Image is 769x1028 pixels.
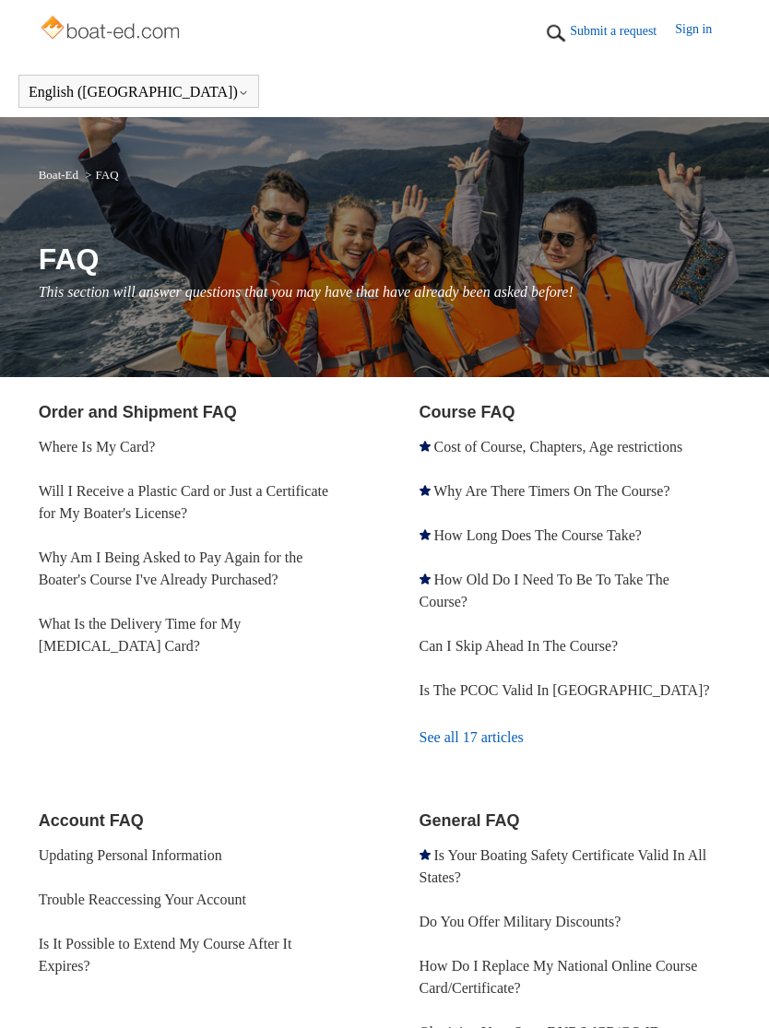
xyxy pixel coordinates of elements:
img: Boat-Ed Help Center home page [39,11,185,48]
a: Is It Possible to Extend My Course After It Expires? [39,936,292,974]
a: Is The PCOC Valid In [GEOGRAPHIC_DATA]? [420,682,710,698]
a: Why Am I Being Asked to Pay Again for the Boater's Course I've Already Purchased? [39,549,303,587]
a: Account FAQ [39,811,144,830]
a: General FAQ [420,811,520,830]
a: Do You Offer Military Discounts? [420,914,621,929]
a: How Long Does The Course Take? [434,527,642,543]
img: 01HZPCYTXV3JW8MJV9VD7EMK0H [542,19,570,47]
a: See all 17 articles [420,713,731,762]
svg: Promoted article [420,441,431,452]
p: This section will answer questions that you may have that have already been asked before! [39,281,731,303]
a: Why Are There Timers On The Course? [433,483,669,499]
div: Live chat [707,966,755,1014]
a: How Old Do I Need To Be To Take The Course? [420,572,669,609]
a: Submit a request [570,21,675,41]
svg: Promoted article [420,529,431,540]
a: Sign in [675,19,730,47]
a: How Do I Replace My National Online Course Card/Certificate? [420,958,698,996]
a: Is Your Boating Safety Certificate Valid In All States? [420,847,707,885]
a: Course FAQ [420,403,515,421]
a: Updating Personal Information [39,847,222,863]
li: FAQ [81,168,118,182]
svg: Promoted article [420,849,431,860]
a: Will I Receive a Plastic Card or Just a Certificate for My Boater's License? [39,483,328,521]
h1: FAQ [39,237,731,281]
a: Trouble Reaccessing Your Account [39,892,246,907]
a: What Is the Delivery Time for My [MEDICAL_DATA] Card? [39,616,242,654]
a: Where Is My Card? [39,439,156,455]
svg: Promoted article [420,573,431,585]
li: Boat-Ed [39,168,82,182]
a: Boat-Ed [39,168,78,182]
svg: Promoted article [420,485,431,496]
button: English ([GEOGRAPHIC_DATA]) [29,84,249,100]
a: Order and Shipment FAQ [39,403,237,421]
a: Cost of Course, Chapters, Age restrictions [434,439,683,455]
a: Can I Skip Ahead In The Course? [420,638,619,654]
